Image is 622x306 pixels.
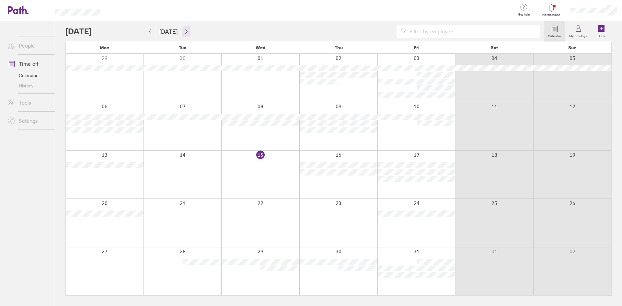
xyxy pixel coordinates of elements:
[335,45,343,50] span: Thu
[179,45,186,50] span: Tue
[407,25,536,38] input: Filter by employee
[3,39,55,52] a: People
[565,21,591,42] a: My holidays
[594,32,609,38] label: Book
[568,45,577,50] span: Sun
[3,70,55,81] a: Calendar
[154,26,183,37] button: [DATE]
[591,21,612,42] a: Book
[541,13,562,17] span: Notifications
[3,114,55,127] a: Settings
[3,57,55,70] a: Time off
[544,32,565,38] label: Calendar
[491,45,498,50] span: Sat
[100,45,109,50] span: Mon
[541,3,562,17] a: Notifications
[513,13,535,17] span: Get help
[544,21,565,42] a: Calendar
[3,81,55,91] a: History
[414,45,420,50] span: Fri
[256,45,265,50] span: Wed
[565,32,591,38] label: My holidays
[3,96,55,109] a: Tools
